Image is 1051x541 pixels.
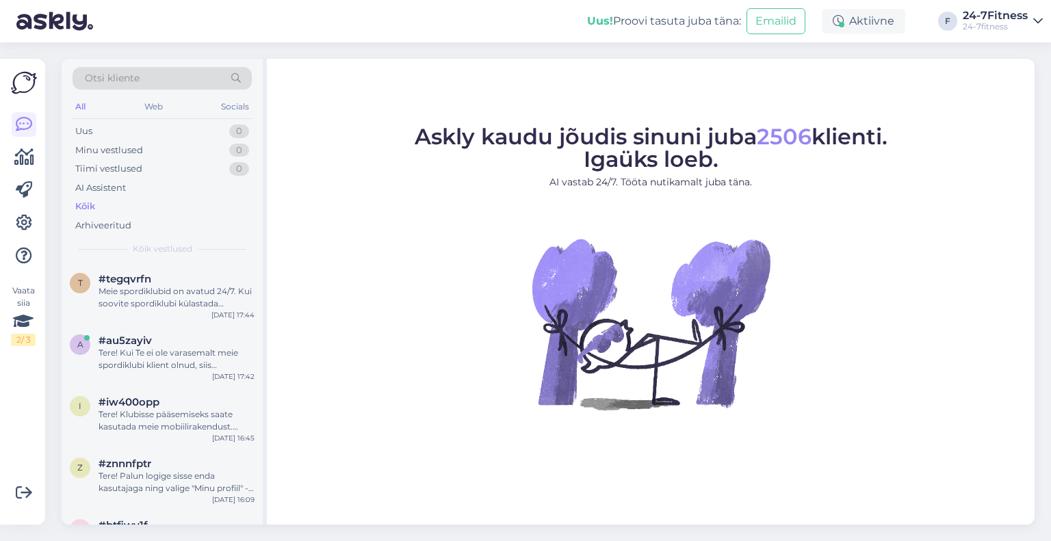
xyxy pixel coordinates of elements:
[963,21,1028,32] div: 24-7fitness
[79,401,81,411] span: i
[528,200,774,447] img: No Chat active
[99,347,255,371] div: Tere! Kui Te ei ole varasemalt meie spordiklubi klient olnud, siis liitumiseks valige meie kodule...
[587,14,613,27] b: Uus!
[229,162,249,176] div: 0
[77,339,83,349] span: a
[99,396,159,408] span: #iw400opp
[77,462,83,473] span: z
[99,470,255,494] div: Tere! Palun logige sisse enda kasutajaga ning valige "Minu profiil" - "Paketid". Seejärel peaksit...
[757,123,812,150] span: 2506
[99,519,148,531] span: #btfiwy1f
[963,10,1028,21] div: 24-7Fitness
[99,273,151,285] span: #tegqvrfn
[75,219,131,233] div: Arhiveeritud
[211,310,255,320] div: [DATE] 17:44
[75,124,92,138] div: Uus
[963,10,1043,32] a: 24-7Fitness24-7fitness
[75,200,95,213] div: Kõik
[218,98,252,116] div: Socials
[212,371,255,382] div: [DATE] 17:42
[142,98,166,116] div: Web
[212,494,255,505] div: [DATE] 16:09
[75,144,143,157] div: Minu vestlused
[99,458,151,470] span: #znnnfptr
[212,433,255,443] div: [DATE] 16:45
[75,181,126,195] div: AI Assistent
[11,70,37,96] img: Askly Logo
[747,8,805,34] button: Emailid
[587,13,741,29] div: Proovi tasuta juba täna:
[85,71,140,85] span: Otsi kliente
[77,524,83,534] span: b
[938,12,957,31] div: F
[133,243,192,255] span: Kõik vestlused
[11,285,36,346] div: Vaata siia
[99,285,255,310] div: Meie spordiklubid on avatud 24/7. Kui soovite spordiklubi külastada ühekorrapääsmega palume vaada...
[11,334,36,346] div: 2 / 3
[415,175,887,189] p: AI vastab 24/7. Tööta nutikamalt juba täna.
[78,278,83,288] span: t
[75,162,142,176] div: Tiimi vestlused
[99,334,152,347] span: #au5zayiv
[229,124,249,138] div: 0
[415,123,887,172] span: Askly kaudu jõudis sinuni juba klienti. Igaüks loeb.
[99,408,255,433] div: Tere! Klubisse pääsemiseks saate kasutada meie mobiilirakendust. Füüsiline plastikkaart on soovi ...
[73,98,88,116] div: All
[229,144,249,157] div: 0
[822,9,905,34] div: Aktiivne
